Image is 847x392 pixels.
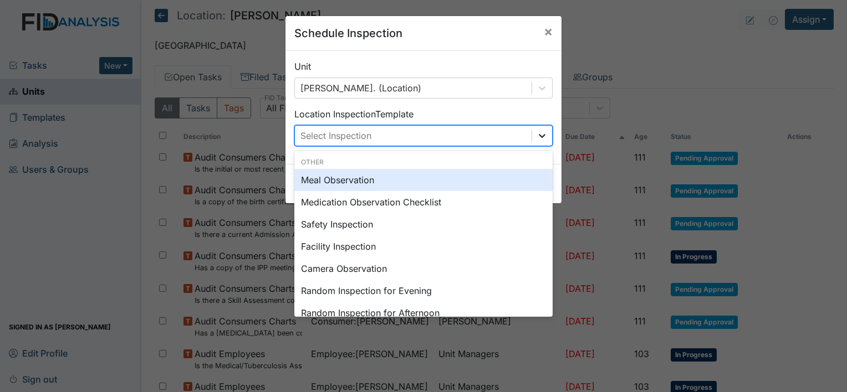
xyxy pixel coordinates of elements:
[300,81,421,95] div: [PERSON_NAME]. (Location)
[294,25,402,42] h5: Schedule Inspection
[294,257,553,280] div: Camera Observation
[294,191,553,213] div: Medication Observation Checklist
[294,169,553,191] div: Meal Observation
[294,107,414,121] label: Location Inspection Template
[300,129,371,142] div: Select Inspection
[294,235,553,257] div: Facility Inspection
[294,280,553,302] div: Random Inspection for Evening
[294,213,553,235] div: Safety Inspection
[294,157,553,167] div: Other
[294,302,553,324] div: Random Inspection for Afternoon
[544,23,553,39] span: ×
[535,16,562,47] button: Close
[294,60,311,73] label: Unit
